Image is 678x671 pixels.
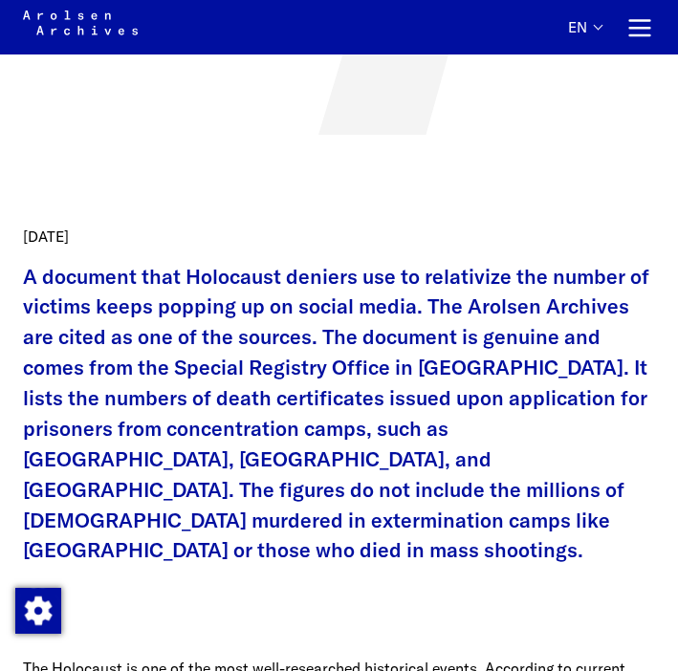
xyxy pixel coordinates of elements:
time: [DATE] [23,227,69,246]
p: A document that Holocaust deniers use to relativize the number of victims keeps popping up on soc... [23,262,655,567]
img: Change consent [15,588,61,634]
button: English, language selection [568,19,601,54]
nav: Primary [568,10,655,45]
div: Change consent [14,587,60,633]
